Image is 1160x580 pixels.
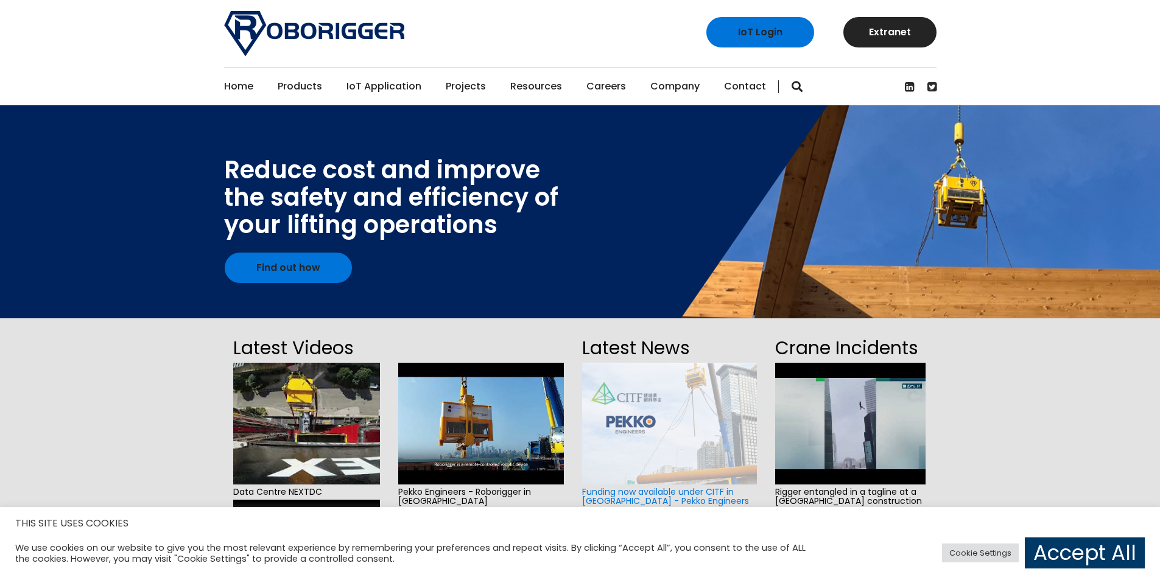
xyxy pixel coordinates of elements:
[225,253,352,283] a: Find out how
[582,334,756,363] h2: Latest News
[586,68,626,105] a: Careers
[346,68,421,105] a: IoT Application
[233,334,380,363] h2: Latest Videos
[942,543,1019,562] a: Cookie Settings
[724,68,766,105] a: Contact
[650,68,700,105] a: Company
[510,68,562,105] a: Resources
[775,363,926,484] img: hqdefault.jpg
[706,17,814,47] a: IoT Login
[278,68,322,105] a: Products
[224,11,404,56] img: Roborigger
[398,363,564,484] img: hqdefault.jpg
[582,486,749,507] a: Funding now available under CITF in [GEOGRAPHIC_DATA] - Pekko Engineers
[446,68,486,105] a: Projects
[15,542,806,564] div: We use cookies on our website to give you the most relevant experience by remembering your prefer...
[233,484,380,500] span: Data Centre NEXTDC
[775,334,926,363] h2: Crane Incidents
[15,515,1145,531] h5: THIS SITE USES COOKIES
[233,363,380,484] img: hqdefault.jpg
[775,484,926,519] span: Rigger entangled in a tagline at a [GEOGRAPHIC_DATA] construction site
[843,17,937,47] a: Extranet
[398,484,564,509] span: Pekko Engineers - Roborigger in [GEOGRAPHIC_DATA]
[224,156,558,239] div: Reduce cost and improve the safety and efficiency of your lifting operations
[1025,537,1145,568] a: Accept All
[224,68,253,105] a: Home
